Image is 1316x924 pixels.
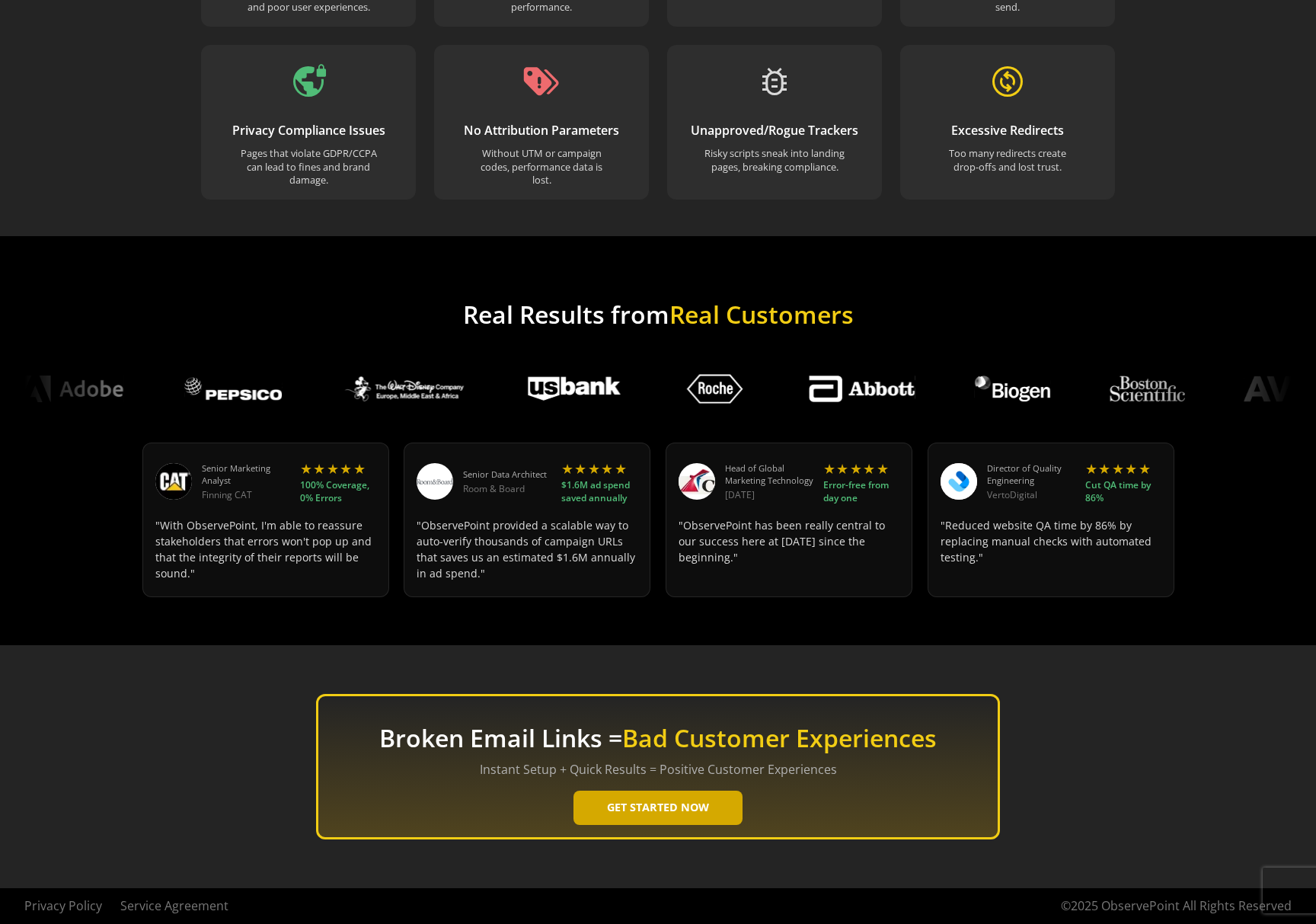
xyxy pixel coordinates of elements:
div: "ObservePoint has been really central to our success here at [DATE] since the beginning." [679,516,899,580]
button: GET STARTED NOW [573,791,743,825]
span: ★ [1139,459,1151,478]
p: Too many redirects create drop-offs and lost trust. [937,146,1078,174]
span: Real Customers [669,298,854,331]
span: ★ [1111,459,1123,478]
div: ©2025 ObservePoint All Rights Reserved [1061,897,1292,915]
h2: Broken Email Links = [379,724,937,753]
img: Warning Tag [523,63,560,100]
span: ★ [353,459,366,478]
div: $1.6M ad spend saved annually [561,478,637,504]
div: Cut QA time by 86% [1084,478,1161,504]
div: Head of Global Marketing Technology [725,462,813,486]
span: vpn_lock [290,63,327,100]
p: Pages that violate GDPR/CCPA can lead to fines and brand damage. [238,146,379,187]
div: 100% Coverage, 0% Errors [299,478,375,504]
span: ★ [299,459,311,478]
div: Finning CAT [202,488,290,500]
h3: Excessive Redirects [951,124,1064,138]
div: VertoDigital [986,488,1075,500]
img: Carnival [679,463,715,500]
img: Finning CAT [155,463,192,500]
span: ★ [877,459,889,478]
img: Room & Board [417,463,453,500]
p: Instant Setup + Quick Results = Positive Customer Experiences [379,760,937,779]
h3: Privacy Compliance Issues [232,124,385,138]
div: Director of Quality Engineering [986,462,1075,486]
span: ★ [1084,459,1097,478]
span: ★ [615,459,627,478]
p: Risky scripts sneak into landing pages, breaking compliance. [704,146,845,174]
div: Senior Marketing Analyst [202,462,290,486]
img: VertoDigital [941,463,977,500]
a: Service Agreement [120,897,228,915]
div: "Reduced website QA time by 86% by replacing manual checks with automated testing." [941,516,1161,580]
div: Room & Board [463,481,551,494]
span: bug_report [756,63,793,100]
div: Senior Data Architect [463,468,551,480]
span: ★ [561,459,573,478]
h2: Real Results from [463,300,854,329]
span: ★ [863,459,875,478]
div: "ObservePoint provided a scalable way to auto-verify thousands of campaign URLs that saves us an ... [417,516,637,580]
span: ★ [1098,459,1110,478]
p: Without UTM or campaign codes, performance data is lost. [471,146,612,187]
span: ★ [850,459,862,478]
span: ★ [1125,459,1137,478]
span: change_circle [989,63,1026,100]
span: ★ [836,459,848,478]
span: ★ [327,459,339,478]
span: ★ [602,459,614,478]
span: ★ [588,459,600,478]
span: ★ [575,459,587,478]
span: Bad Customer Experiences [622,721,937,754]
a: Privacy Policy [24,897,102,915]
h3: Unapproved/Rogue Trackers [691,124,858,138]
span: ★ [313,459,325,478]
h3: No Attribution Parameters [464,124,619,138]
div: [DATE] [725,488,813,500]
span: ★ [823,459,835,478]
span: ★ [340,459,352,478]
div: Error-free from day one [823,478,899,504]
div: "With ObservePoint, I'm able to reassure stakeholders that errors won't pop up and that the integ... [155,516,376,580]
